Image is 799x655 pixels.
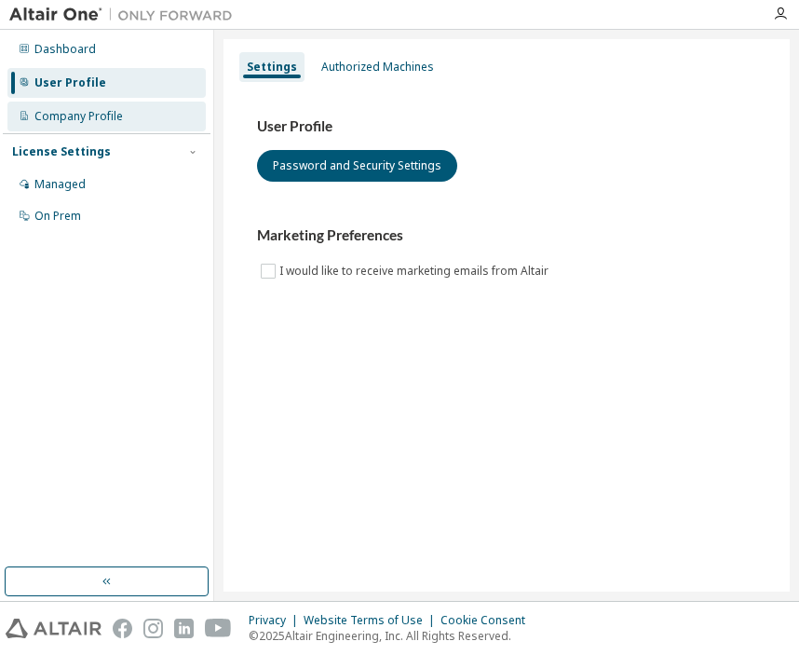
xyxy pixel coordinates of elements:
img: altair_logo.svg [6,619,102,638]
div: Privacy [249,613,304,628]
div: User Profile [34,75,106,90]
img: youtube.svg [205,619,232,638]
img: instagram.svg [143,619,163,638]
h3: Marketing Preferences [257,226,756,245]
div: Dashboard [34,42,96,57]
p: © 2025 Altair Engineering, Inc. All Rights Reserved. [249,628,536,644]
button: Password and Security Settings [257,150,457,182]
div: Cookie Consent [440,613,536,628]
img: linkedin.svg [174,619,194,638]
div: Authorized Machines [321,60,434,75]
label: I would like to receive marketing emails from Altair [279,260,552,282]
div: On Prem [34,209,81,224]
div: Settings [247,60,297,75]
div: Website Terms of Use [304,613,440,628]
div: Managed [34,177,86,192]
h3: User Profile [257,117,756,136]
div: Company Profile [34,109,123,124]
div: License Settings [12,144,111,159]
img: Altair One [9,6,242,24]
img: facebook.svg [113,619,132,638]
